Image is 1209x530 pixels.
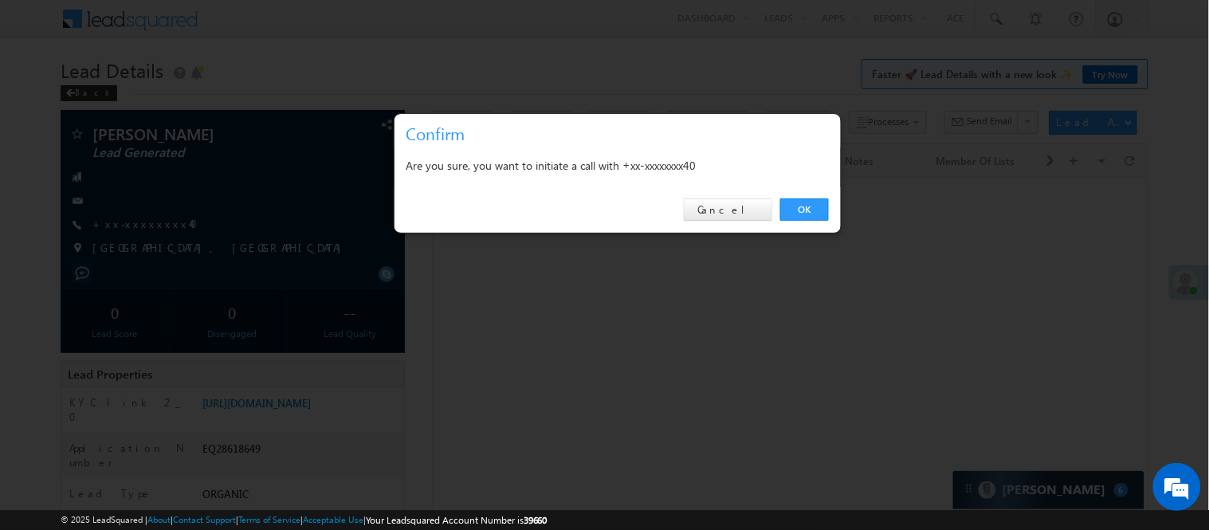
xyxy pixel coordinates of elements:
h3: Confirm [406,120,835,147]
a: Terms of Service [238,514,300,524]
span: Your Leadsquared Account Number is [366,514,548,526]
div: Are you sure, you want to initiate a call with +xx-xxxxxxxx40 [406,155,829,175]
a: Contact Support [173,514,236,524]
span: 39660 [524,514,548,526]
a: OK [780,198,829,221]
span: © 2025 LeadSquared | | | | | [61,512,548,528]
a: Acceptable Use [303,514,363,524]
a: About [147,514,171,524]
a: Cancel [684,198,772,221]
